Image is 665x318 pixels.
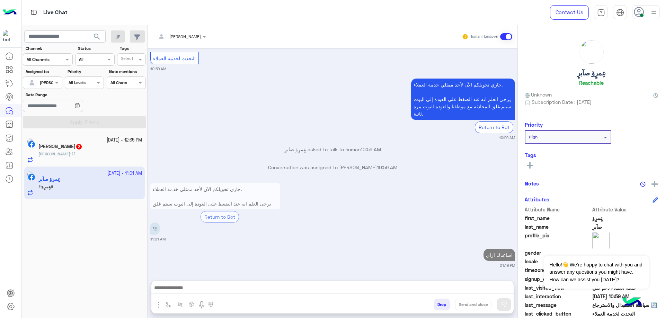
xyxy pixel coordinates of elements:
[78,45,114,52] label: Status
[544,256,648,289] span: Hello!👋 We're happy to chat with you and answer any questions you might have. How can we assist y...
[470,34,499,39] small: Human Handover
[616,9,624,17] img: tab
[186,299,197,310] button: create order
[26,69,61,75] label: Assigned to:
[592,310,658,317] span: التحدث لخدمة العملاء
[68,69,103,75] label: Priority
[532,98,592,106] span: Subscription Date : [DATE]
[153,55,196,61] span: التحدث لخدمة العملاء
[579,80,604,86] h6: Reachable
[150,183,280,217] p: 25/9/2025, 11:01 AM
[177,302,183,307] img: Trigger scenario
[3,5,17,20] img: Logo
[27,138,33,145] img: picture
[525,180,539,187] h6: Notes
[3,30,15,43] img: 713415422032625
[23,116,146,128] button: Apply Filters
[189,302,194,307] img: create order
[592,215,658,222] span: عٍمرٍۆ
[166,302,171,307] img: select flow
[597,9,605,17] img: tab
[107,137,142,144] small: [DATE] - 12:35 PM
[93,33,101,41] span: search
[500,263,515,268] small: 01:19 PM
[550,5,589,20] a: Contact Us
[43,8,68,17] p: Live Chat
[29,8,38,17] img: tab
[592,223,658,230] span: صآبرٍ
[150,222,160,235] p: 25/9/2025, 11:01 AM
[592,232,610,249] img: picture
[38,151,70,156] span: [PERSON_NAME]
[525,121,543,128] h6: Priority
[525,275,591,283] span: signup_date
[500,301,507,308] img: send message
[594,5,608,20] a: tab
[120,45,145,52] label: Tags
[525,215,591,222] span: first_name
[28,141,35,148] img: Facebook
[197,301,206,309] img: send voice note
[150,146,515,153] p: عٍمرٍۆ صآبرٍ asked to talk to human
[76,144,82,149] span: 2
[154,301,163,309] img: send attachment
[577,69,606,77] h5: عٍمرٍۆ صآبرٍ
[484,249,515,261] p: 25/9/2025, 1:19 PM
[525,310,591,317] span: last_clicked_button
[163,299,175,310] button: select flow
[525,206,591,213] span: Attribute Name
[651,181,658,187] img: add
[201,211,239,222] div: Return to Bot
[620,290,644,315] img: hulul-logo.png
[38,151,71,156] b: :
[89,30,106,45] button: search
[525,258,591,265] span: locale
[525,293,591,300] span: last_interaction
[208,302,214,308] img: make a call
[411,79,515,120] p: 25/9/2025, 10:59 AM
[525,284,591,291] span: last_visited_flow
[525,249,591,256] span: gender
[377,164,397,170] span: 10:59 AM
[169,34,201,39] span: [PERSON_NAME]
[580,40,603,64] img: picture
[525,196,549,202] h6: Attributes
[525,223,591,230] span: last_name
[525,152,658,158] h6: Tags
[71,151,76,156] span: ؟؟
[434,299,450,310] button: Drop
[525,266,591,274] span: timezone
[649,8,658,17] img: profile
[455,299,491,310] button: Send and close
[150,164,515,171] p: Conversation was assigned to [PERSON_NAME]
[27,78,37,88] img: defaultAdmin.png
[26,92,103,98] label: Date Range
[109,69,145,75] label: Note mentions
[525,91,552,98] span: Unknown
[525,232,591,248] span: profile_pic
[640,181,646,187] img: notes
[175,299,186,310] button: Trigger scenario
[120,55,133,63] div: Select
[150,236,166,242] small: 11:01 AM
[361,146,381,152] span: 10:59 AM
[592,206,658,213] span: Attribute Value
[38,144,82,149] h5: خالد رأفت
[592,301,658,309] span: 🔄 سياسة الاستبدال والاسترجاع
[525,301,591,309] span: last_message
[475,121,513,133] div: Return to Bot
[592,293,658,300] span: 2025-09-25T07:59:35.834Z
[499,135,515,140] small: 10:59 AM
[26,45,72,52] label: Channel:
[150,66,166,72] small: 10:59 AM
